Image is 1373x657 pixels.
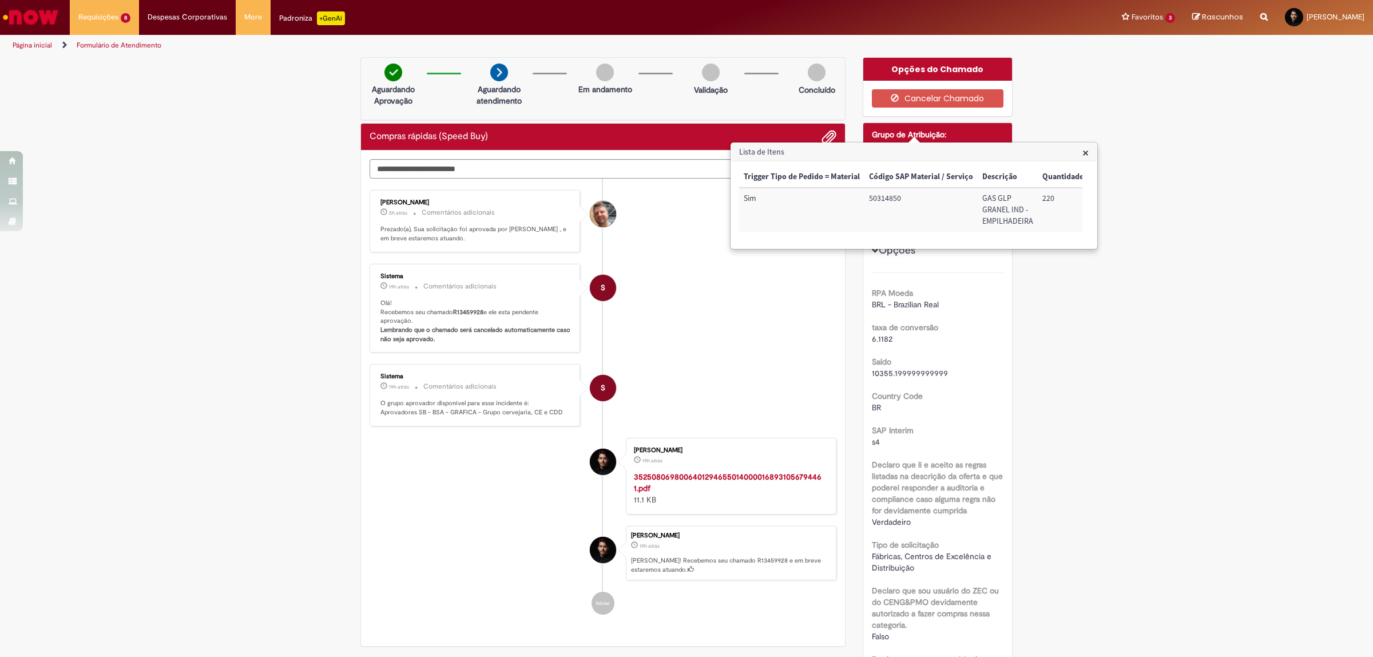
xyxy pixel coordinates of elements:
span: Requisições [78,11,118,23]
b: SAP Interim [872,425,914,436]
span: 19h atrás [389,383,409,390]
time: 28/08/2025 19:08:58 [640,543,660,549]
span: Rascunhos [1202,11,1243,22]
a: Formulário de Atendimento [77,41,161,50]
span: Falso [872,631,889,642]
small: Comentários adicionais [423,282,497,291]
div: [PERSON_NAME] [380,199,571,206]
span: 19h atrás [640,543,660,549]
time: 28/08/2025 19:09:07 [389,383,409,390]
td: Código SAP Material / Serviço: 50314850 [864,188,978,232]
div: Pedro Lucas Braga Gomes [590,449,616,475]
th: Descrição [978,167,1038,188]
b: R13459928 [453,308,483,316]
div: Automações Ambev [872,140,1004,152]
div: System [590,275,616,301]
p: [PERSON_NAME]! Recebemos seu chamado R13459928 e em breve estaremos atuando. [631,556,830,574]
ul: Trilhas de página [9,35,907,56]
button: Cancelar Chamado [872,89,1004,108]
small: Comentários adicionais [422,208,495,217]
div: Lista de Itens [730,142,1098,250]
p: Olá! Recebemos seu chamado e ele esta pendente aprovação. [380,299,571,344]
b: Lembrando que o chamado será cancelado automaticamente caso não seja aprovado. [380,326,572,343]
p: +GenAi [317,11,345,25]
ul: Histórico de tíquete [370,179,836,626]
div: Padroniza [279,11,345,25]
b: Declaro que li e aceito as regras listadas na descrição da oferta e que poderei responder a audit... [872,460,1003,516]
th: Trigger Tipo de Pedido = Material [739,167,864,188]
b: RPA Moeda [872,288,913,298]
td: Trigger Tipo de Pedido = Material: Sim [739,188,864,232]
td: Quantidade: 220 [1038,188,1088,232]
div: Diego Peres [590,201,616,227]
button: Adicionar anexos [822,129,836,144]
b: Declaro que sou usuário do ZEC ou do CENG&PMO devidamente autorizado a fazer compras nessa catego... [872,585,999,630]
img: img-circle-grey.png [808,64,826,81]
span: 6.1182 [872,334,892,344]
span: BRL - Brazilian Real [872,299,939,310]
span: × [1082,145,1089,160]
span: Fábricas, Centros de Excelência e Distribuição [872,551,994,573]
div: Pedro Lucas Braga Gomes [590,537,616,563]
img: ServiceNow [1,6,60,29]
a: Rascunhos [1192,12,1243,23]
p: O grupo aprovador disponível para esse incidente é: Aprovadores SB - BSA - GRAFICA - Grupo cervej... [380,399,571,417]
p: Aguardando Aprovação [366,84,421,106]
span: Favoritos [1132,11,1163,23]
p: Aguardando atendimento [471,84,527,106]
span: Despesas Corporativas [148,11,227,23]
h2: Compras rápidas (Speed Buy) Histórico de tíquete [370,132,488,142]
div: System [590,375,616,401]
b: Tipo de solicitação [872,540,939,550]
span: 19h atrás [642,457,662,464]
span: More [244,11,262,23]
li: Pedro Lucas Braga Gomes [370,526,836,581]
a: 35250806980064012946550140000168931056794461.pdf [634,472,822,493]
img: img-circle-grey.png [596,64,614,81]
b: Country Code [872,391,923,401]
p: Concluído [799,84,835,96]
span: Verdadeiro [872,517,911,527]
button: Close [1082,147,1089,159]
b: taxa de conversão [872,322,938,333]
p: Validação [694,84,728,96]
div: Grupo de Atribuição: [872,129,1004,140]
div: [PERSON_NAME] [631,532,830,539]
div: Sistema [380,273,571,280]
h3: Lista de Itens [731,143,1097,161]
span: S [601,374,605,402]
p: Prezado(a), Sua solicitação foi aprovada por [PERSON_NAME] , e em breve estaremos atuando. [380,225,571,243]
span: BR [872,402,881,413]
span: S [601,274,605,302]
img: img-circle-grey.png [702,64,720,81]
small: Comentários adicionais [423,382,497,391]
time: 28/08/2025 19:09:10 [389,283,409,290]
th: Código SAP Material / Serviço [864,167,978,188]
div: Sistema [380,373,571,380]
span: 5h atrás [389,209,407,216]
span: 3 [1165,13,1175,23]
th: Quantidade [1038,167,1088,188]
a: Página inicial [13,41,52,50]
img: arrow-next.png [490,64,508,81]
span: 10355.199999999999 [872,368,948,378]
textarea: Digite sua mensagem aqui... [370,159,771,179]
span: 19h atrás [389,283,409,290]
div: [PERSON_NAME] [634,447,824,454]
img: check-circle-green.png [384,64,402,81]
div: Opções do Chamado [863,58,1013,81]
span: 8 [121,13,130,23]
p: Em andamento [578,84,632,95]
div: 11.1 KB [634,471,824,505]
span: [PERSON_NAME] [1307,12,1364,22]
span: s4 [872,437,880,447]
b: Saldo [872,357,891,367]
td: Descrição: GAS GLP GRANEL IND - EMPILHADEIRA [978,188,1038,232]
time: 28/08/2025 19:08:56 [642,457,662,464]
